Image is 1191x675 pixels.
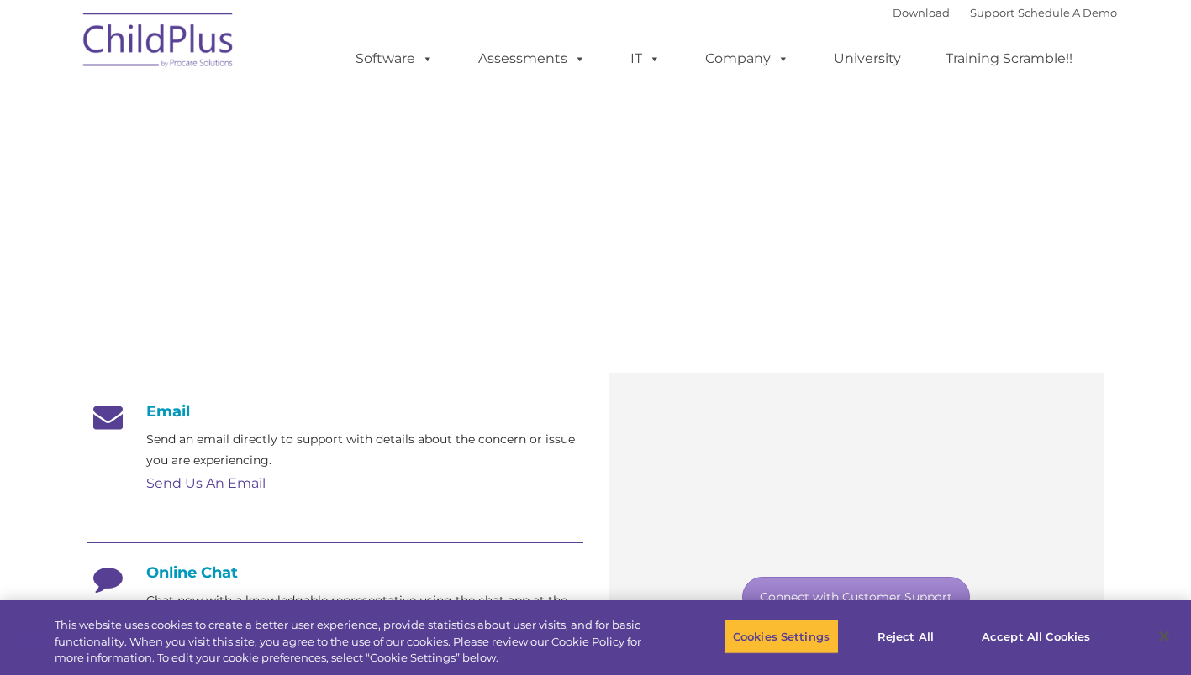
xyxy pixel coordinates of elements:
[146,429,583,471] p: Send an email directly to support with details about the concern or issue you are experiencing.
[146,590,583,632] p: Chat now with a knowledgable representative using the chat app at the bottom right.
[87,563,583,582] h4: Online Chat
[853,619,958,654] button: Reject All
[87,402,583,421] h4: Email
[75,1,243,85] img: ChildPlus by Procare Solutions
[724,619,839,654] button: Cookies Settings
[893,6,950,19] a: Download
[972,619,1099,654] button: Accept All Cookies
[929,42,1089,76] a: Training Scramble!!
[146,475,266,491] a: Send Us An Email
[970,6,1014,19] a: Support
[1018,6,1117,19] a: Schedule A Demo
[339,42,451,76] a: Software
[688,42,806,76] a: Company
[817,42,918,76] a: University
[461,42,603,76] a: Assessments
[1146,618,1183,655] button: Close
[614,42,677,76] a: IT
[742,577,970,617] a: Connect with Customer Support
[55,617,655,667] div: This website uses cookies to create a better user experience, provide statistics about user visit...
[893,6,1117,19] font: |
